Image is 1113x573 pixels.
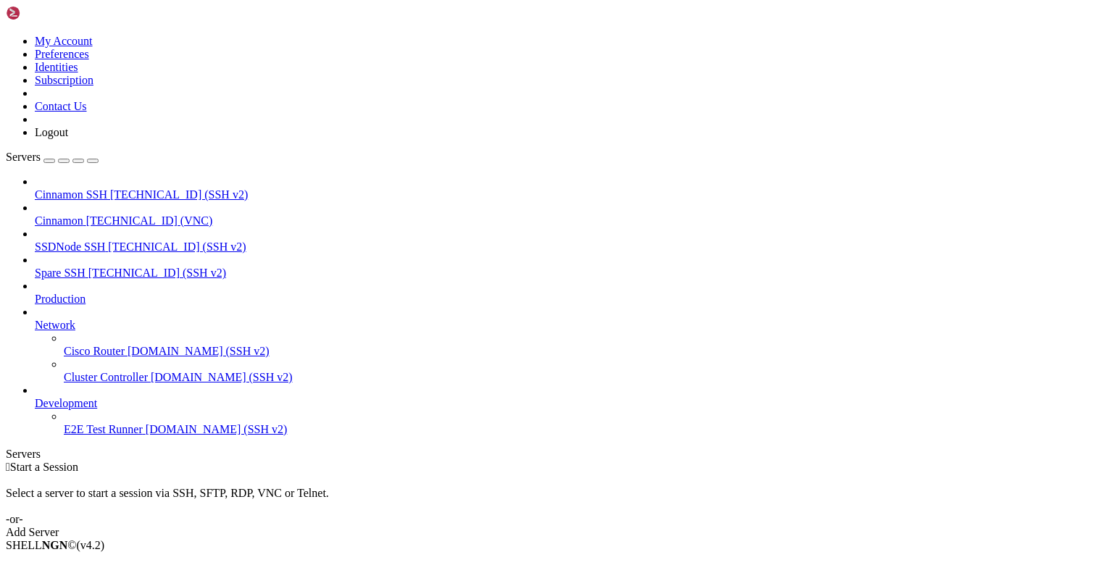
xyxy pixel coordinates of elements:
span: [DOMAIN_NAME] (SSH v2) [128,345,270,357]
span: [DOMAIN_NAME] (SSH v2) [146,423,288,435]
span: [TECHNICAL_ID] (SSH v2) [88,267,226,279]
span: SSDNode SSH [35,241,105,253]
li: Cinnamon [TECHNICAL_ID] (VNC) [35,201,1107,227]
span: [DOMAIN_NAME] (SSH v2) [151,371,293,383]
span: Cinnamon [35,214,83,227]
a: E2E Test Runner [DOMAIN_NAME] (SSH v2) [64,423,1107,436]
span: Production [35,293,86,305]
a: Production [35,293,1107,306]
li: Network [35,306,1107,384]
div: Add Server [6,526,1107,539]
a: Spare SSH [TECHNICAL_ID] (SSH v2) [35,267,1107,280]
li: Spare SSH [TECHNICAL_ID] (SSH v2) [35,254,1107,280]
a: Network [35,319,1107,332]
div: Servers [6,448,1107,461]
li: Cisco Router [DOMAIN_NAME] (SSH v2) [64,332,1107,358]
span: Start a Session [10,461,78,473]
a: Cinnamon [TECHNICAL_ID] (VNC) [35,214,1107,227]
li: E2E Test Runner [DOMAIN_NAME] (SSH v2) [64,410,1107,436]
a: Cinnamon SSH [TECHNICAL_ID] (SSH v2) [35,188,1107,201]
a: Development [35,397,1107,410]
span: Spare SSH [35,267,86,279]
a: Preferences [35,48,89,60]
span: Servers [6,151,41,163]
a: Contact Us [35,100,87,112]
li: SSDNode SSH [TECHNICAL_ID] (SSH v2) [35,227,1107,254]
span: SHELL © [6,539,104,551]
a: Logout [35,126,68,138]
img: Shellngn [6,6,89,20]
span:  [6,461,10,473]
span: Cinnamon SSH [35,188,107,201]
span: Development [35,397,97,409]
a: Subscription [35,74,93,86]
span: Network [35,319,75,331]
a: SSDNode SSH [TECHNICAL_ID] (SSH v2) [35,241,1107,254]
span: [TECHNICAL_ID] (SSH v2) [110,188,248,201]
span: Cisco Router [64,345,125,357]
a: Identities [35,61,78,73]
span: Cluster Controller [64,371,148,383]
span: [TECHNICAL_ID] (VNC) [86,214,213,227]
div: Select a server to start a session via SSH, SFTP, RDP, VNC or Telnet. -or- [6,474,1107,526]
span: 4.2.0 [77,539,105,551]
li: Cluster Controller [DOMAIN_NAME] (SSH v2) [64,358,1107,384]
span: E2E Test Runner [64,423,143,435]
a: Cluster Controller [DOMAIN_NAME] (SSH v2) [64,371,1107,384]
a: My Account [35,35,93,47]
a: Cisco Router [DOMAIN_NAME] (SSH v2) [64,345,1107,358]
span: [TECHNICAL_ID] (SSH v2) [108,241,246,253]
b: NGN [42,539,68,551]
li: Cinnamon SSH [TECHNICAL_ID] (SSH v2) [35,175,1107,201]
a: Servers [6,151,99,163]
li: Production [35,280,1107,306]
li: Development [35,384,1107,436]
